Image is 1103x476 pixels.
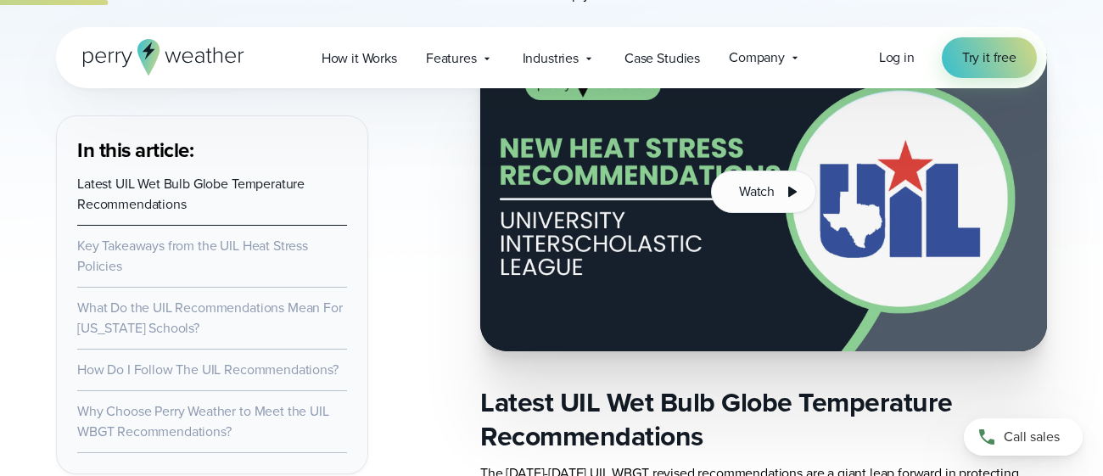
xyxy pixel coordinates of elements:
a: Try it free [942,37,1037,78]
span: How it Works [322,48,397,69]
span: Watch [739,182,775,202]
a: Case Studies [610,41,714,76]
span: Company [729,48,785,68]
a: How it Works [307,41,412,76]
a: Log in [879,48,915,68]
span: Call sales [1004,427,1060,447]
span: Features [426,48,477,69]
a: What Do the UIL Recommendations Mean For [US_STATE] Schools? [77,298,343,338]
a: How Do I Follow The UIL Recommendations? [77,360,339,379]
span: Log in [879,48,915,67]
a: Latest UIL Wet Bulb Globe Temperature Recommendations [77,174,305,214]
a: Key Takeaways from the UIL Heat Stress Policies [77,236,308,276]
a: Why Choose Perry Weather to Meet the UIL WBGT Recommendations? [77,401,329,441]
h2: Latest UIL Wet Bulb Globe Temperature Recommendations [480,385,1047,453]
h3: In this article: [77,137,347,164]
a: Call sales [964,418,1083,456]
span: Case Studies [624,48,700,69]
span: Try it free [962,48,1016,68]
span: Industries [523,48,579,69]
button: Watch [711,171,816,213]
